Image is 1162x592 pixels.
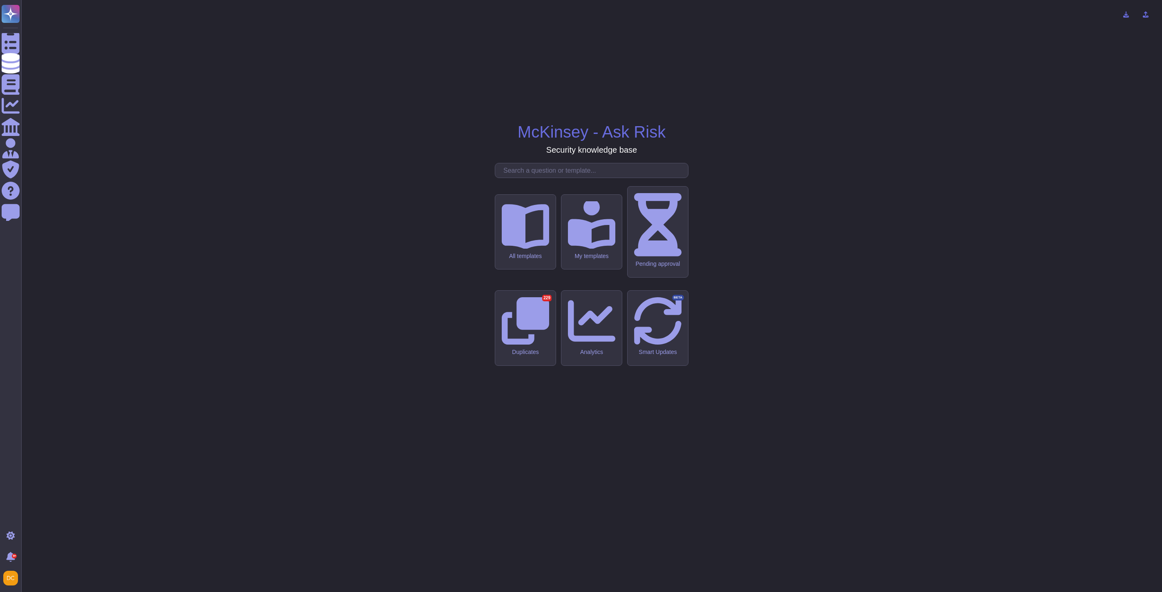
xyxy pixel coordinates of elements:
[502,253,549,260] div: All templates
[634,349,682,356] div: Smart Updates
[2,569,24,587] button: user
[672,295,684,300] div: BETA
[12,554,17,559] div: 9+
[502,349,549,356] div: Duplicates
[499,163,688,178] input: Search a question or template...
[3,571,18,585] img: user
[518,122,666,142] h1: McKinsey - Ask Risk
[568,349,615,356] div: Analytics
[568,253,615,260] div: My templates
[634,260,682,267] div: Pending approval
[546,145,637,155] h3: Security knowledge base
[542,295,552,301] div: 229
